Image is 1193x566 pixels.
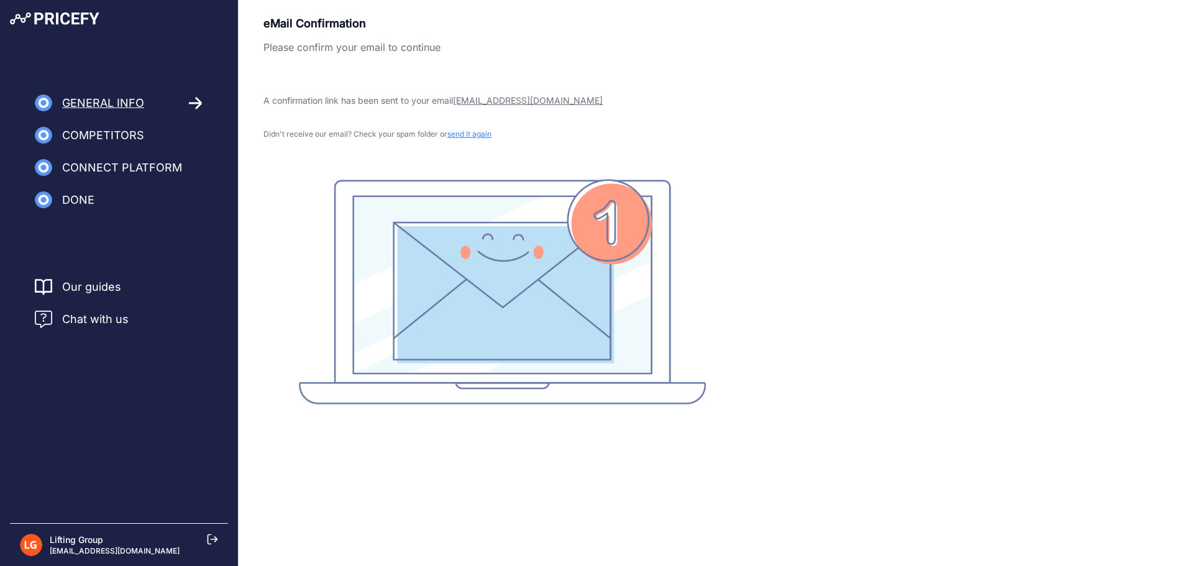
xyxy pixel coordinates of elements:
a: Chat with us [35,311,129,328]
p: Lifting Group [50,534,180,546]
span: Competitors [62,127,144,144]
p: Please confirm your email to continue [263,40,741,55]
span: General Info [62,94,144,112]
span: send it again [447,129,491,139]
p: Didn't receive our email? Check your spam folder or [263,129,741,139]
p: [EMAIL_ADDRESS][DOMAIN_NAME] [50,546,180,556]
span: Done [62,191,94,209]
span: Chat with us [62,311,129,328]
span: [EMAIL_ADDRESS][DOMAIN_NAME] [453,95,603,106]
p: eMail Confirmation [263,15,741,32]
a: Our guides [62,278,121,296]
img: Pricefy Logo [10,12,99,25]
p: A confirmation link has been sent to your email [263,94,741,107]
span: Connect Platform [62,159,182,176]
